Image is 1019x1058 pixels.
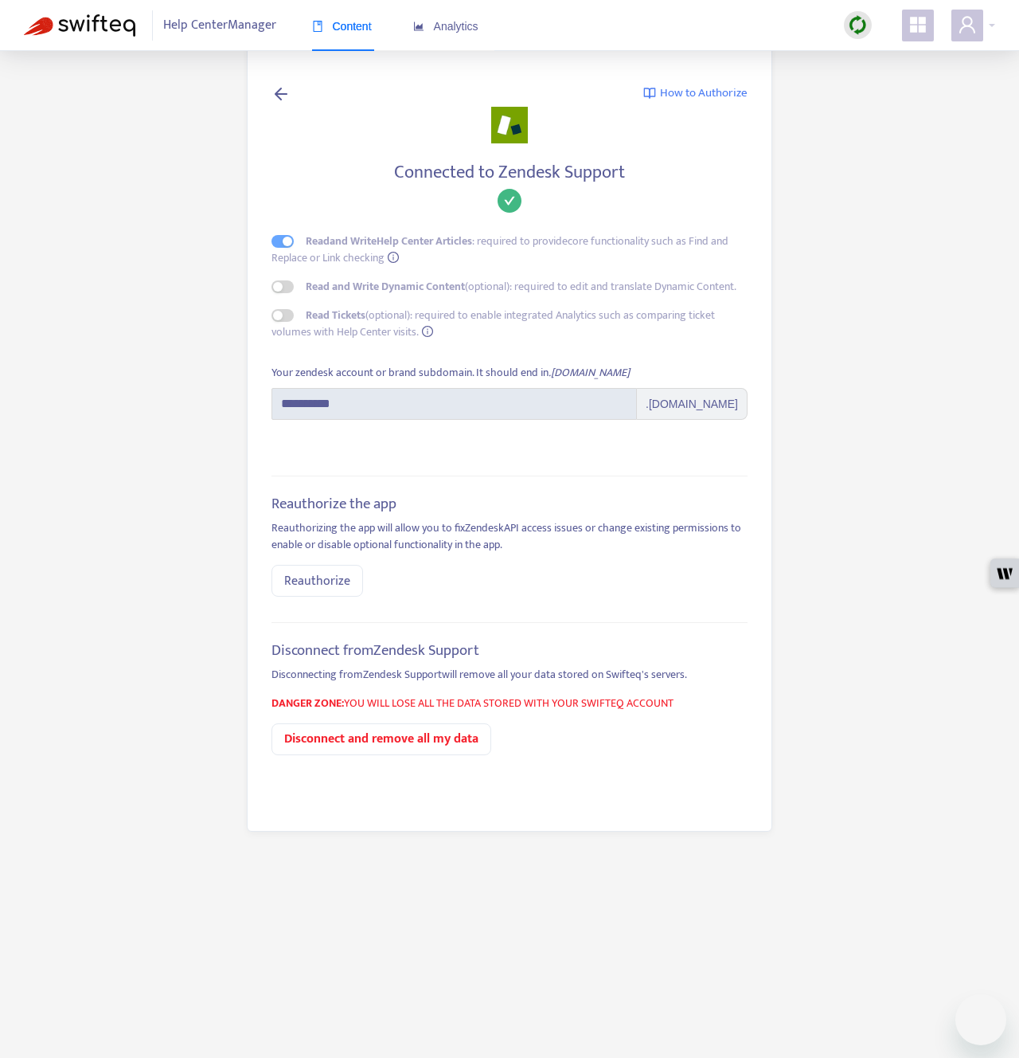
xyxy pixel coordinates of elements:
[413,21,424,32] span: area-chart
[958,15,977,34] span: user
[498,189,521,213] span: check-circle
[388,252,399,263] span: info-circle
[271,695,748,711] p: YOU WILL LOSE ALL THE DATA STORED WITH YOUR SWIFTEQ ACCOUNT
[271,565,363,597] button: Reauthorize
[271,694,344,712] strong: DANGER ZONE:
[271,306,715,341] span: (optional): required to enable integrated Analytics such as comparing ticket volumes with Help Ce...
[413,20,478,33] span: Analytics
[660,84,748,103] span: How to Authorize
[284,728,478,750] strong: Disconnect and remove all my data
[271,642,748,660] h5: Disconnect from Zendesk Support
[284,571,350,591] span: Reauthorize
[271,496,748,514] h5: Reauthorize the app
[491,107,528,143] img: zendesk_support.png
[643,87,656,100] img: image-link
[271,162,748,183] h4: Connected to Zendesk Support
[312,21,323,32] span: book
[271,519,748,553] p: Reauthorizing the app will allow you to fix Zendesk API access issues or change existing permissi...
[306,306,365,324] strong: Read Tickets
[637,388,748,420] span: .[DOMAIN_NAME]
[422,326,433,337] span: info-circle
[908,15,927,34] span: appstore
[549,363,630,382] i: .[DOMAIN_NAME]
[271,232,728,267] span: : required to provide core functionality such as Find and Replace or Link checking
[643,84,748,103] a: How to Authorize
[24,14,135,37] img: Swifteq
[271,666,748,683] p: Disconnecting from Zendesk Support will remove all your data stored on Swifteq's servers.
[848,15,868,35] img: sync.dc5367851b00ba804db3.png
[312,20,372,33] span: Content
[163,10,276,41] span: Help Center Manager
[271,723,491,755] button: Disconnect and remove all my data
[955,994,1006,1045] iframe: Button to launch messaging window
[306,277,736,296] span: (optional): required to edit and translate Dynamic Content.
[306,277,465,296] strong: Read and Write Dynamic Content
[306,232,472,250] strong: Read and Write Help Center Articles
[271,364,630,382] div: Your zendesk account or brand subdomain. It should end in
